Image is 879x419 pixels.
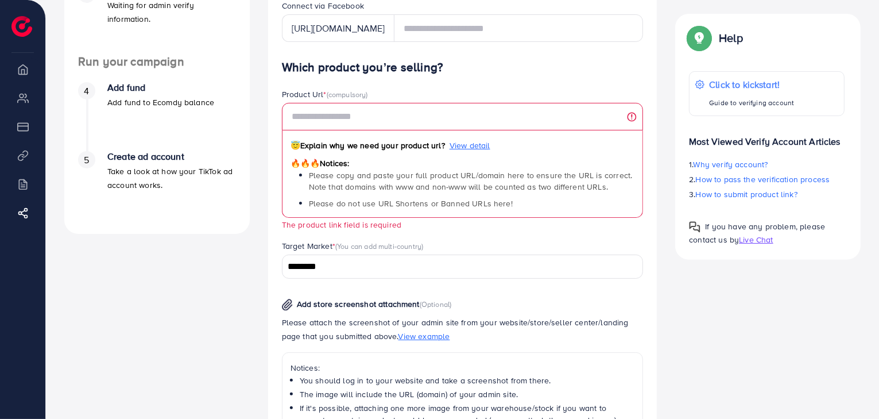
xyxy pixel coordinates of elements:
h4: Add fund [107,82,214,93]
h4: Which product you’re selling? [282,60,644,75]
small: The product link field is required [282,219,401,230]
li: Create ad account [64,151,250,220]
span: (compulsory) [327,89,368,99]
div: [URL][DOMAIN_NAME] [282,14,394,42]
img: Popup guide [689,221,700,233]
span: View example [398,330,450,342]
p: Help [719,31,743,45]
label: Product Url [282,89,368,100]
span: 5 [84,153,89,167]
p: Most Viewed Verify Account Articles [689,125,845,148]
span: 🔥🔥🔥 [291,157,320,169]
span: Please do not use URL Shortens or Banned URLs here! [309,198,513,209]
iframe: Chat [830,367,870,410]
label: Target Market [282,240,424,252]
span: Add store screenshot attachment [297,298,420,310]
p: Please attach the screenshot of your admin site from your website/store/seller center/landing pag... [282,316,644,343]
span: How to pass the verification process [696,174,830,185]
p: Notices: [291,361,635,375]
li: You should log in to your website and take a screenshot from there. [300,375,635,386]
span: Please copy and paste your full product URL/domain here to ensure the URL is correct. Note that d... [309,170,633,193]
span: (Optional) [420,299,452,309]
div: Search for option [282,255,644,278]
p: Guide to verifying account [709,96,794,110]
p: Click to kickstart! [709,78,794,91]
img: Popup guide [689,28,710,48]
h4: Create ad account [107,151,236,162]
span: Explain why we need your product url? [291,140,445,151]
img: logo [11,16,32,37]
p: Add fund to Ecomdy balance [107,95,214,109]
p: 2. [689,172,845,186]
p: Take a look at how your TikTok ad account works. [107,164,236,192]
span: Notices: [291,157,350,169]
img: img [282,299,293,311]
span: How to submit product link? [696,189,797,200]
span: Why verify account? [694,159,768,170]
span: View detail [450,140,490,151]
span: 4 [84,84,89,98]
li: Add fund [64,82,250,151]
p: 1. [689,157,845,171]
h4: Run your campaign [64,55,250,69]
span: 😇 [291,140,300,151]
p: 3. [689,187,845,201]
li: The image will include the URL (domain) of your admin site. [300,389,635,400]
input: Search for option [284,258,629,276]
span: (You can add multi-country) [335,241,423,251]
span: If you have any problem, please contact us by [689,221,825,245]
span: Live Chat [739,234,773,245]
